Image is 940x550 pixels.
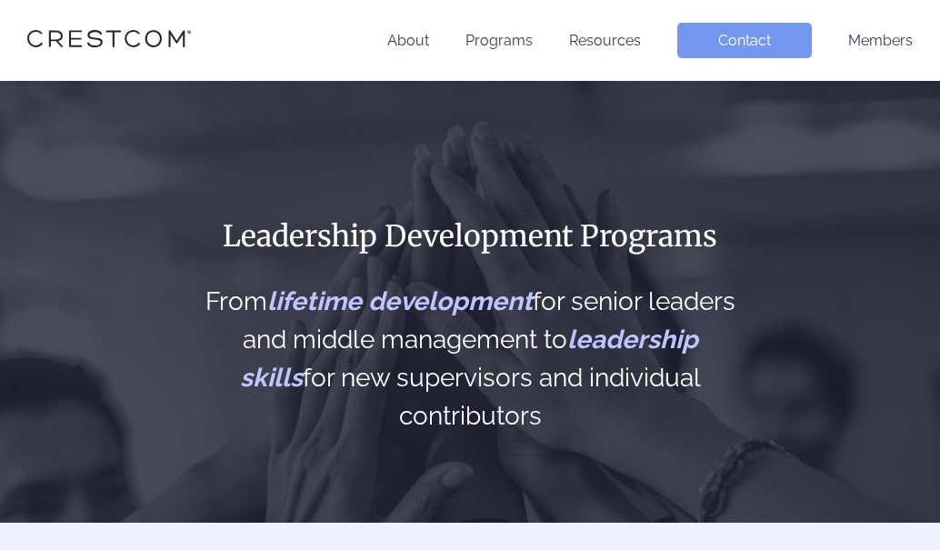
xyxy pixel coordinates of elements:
[267,286,533,316] span: lifetime development
[387,32,429,49] a: About
[569,32,641,49] a: Resources
[465,32,533,49] a: Programs
[848,32,913,49] a: Members
[199,283,742,435] h2: From for senior leaders and middle management to for new supervisors and individual contributors
[240,325,698,393] span: leadership skills
[199,217,742,255] h1: Leadership Development Programs
[677,23,812,58] a: Contact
